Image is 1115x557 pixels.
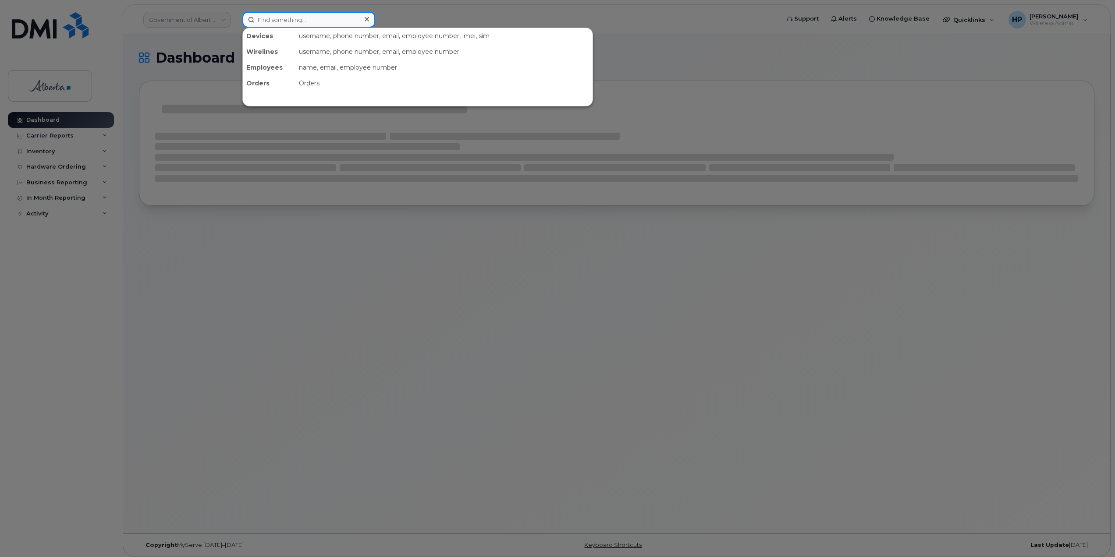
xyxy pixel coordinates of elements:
[295,60,593,75] div: name, email, employee number
[243,60,295,75] div: Employees
[295,44,593,60] div: username, phone number, email, employee number
[295,75,593,91] div: Orders
[243,28,295,44] div: Devices
[295,28,593,44] div: username, phone number, email, employee number, imei, sim
[243,44,295,60] div: Wirelines
[243,75,295,91] div: Orders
